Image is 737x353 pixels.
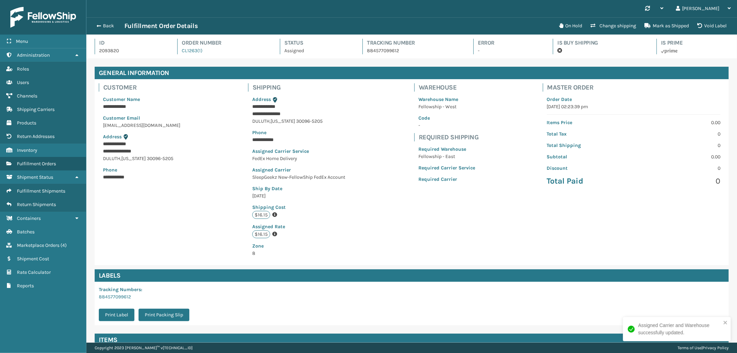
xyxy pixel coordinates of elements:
[418,122,475,129] p: -
[559,23,563,28] i: On Hold
[638,165,720,172] p: 0
[93,23,124,29] button: Back
[638,153,720,160] p: 0.00
[17,147,37,153] span: Inventory
[17,242,59,248] span: Marketplace Orders
[103,114,180,122] p: Customer Email
[252,129,347,136] p: Phone
[95,269,729,282] h4: Labels
[586,19,640,33] button: Change shipping
[17,229,35,235] span: Batches
[644,23,651,28] i: Mark as Shipped
[590,23,595,28] i: Change shipping
[547,176,630,186] p: Total Paid
[95,343,192,353] p: Copyright 2023 [PERSON_NAME]™ v [TECHNICAL_ID]
[17,188,65,194] span: Fulfillment Shipments
[638,119,720,126] p: 0.00
[99,39,165,47] h4: Id
[252,204,347,211] p: Shipping Cost
[252,211,270,219] p: $16.15
[638,130,720,138] p: 0
[693,19,731,33] button: Void Label
[103,134,122,140] span: Address
[99,294,131,300] a: 884577099612
[418,96,475,103] p: Warehouse Name
[284,47,350,54] p: Assigned
[547,130,630,138] p: Total Tax
[547,103,721,110] p: [DATE] 02:23:39 pm
[120,156,121,161] span: ,
[124,22,198,30] h3: Fulfillment Order Details
[252,174,347,181] p: SleepGeekz New-FellowShip FedEx Account
[367,47,461,54] p: 884577099612
[284,39,350,47] h4: Status
[252,230,270,238] p: $16.15
[555,19,586,33] button: On Hold
[367,39,461,47] h4: Tracking Number
[418,153,475,160] p: Fellowship - East
[547,96,721,103] p: Order Date
[182,48,202,54] a: CL1263(1)
[418,176,475,183] p: Required Carrier
[557,39,644,47] h4: Is Buy Shipping
[17,174,53,180] span: Shipment Status
[547,153,630,160] p: Subtotal
[17,269,51,275] span: Rate Calculator
[103,122,180,129] p: [EMAIL_ADDRESS][DOMAIN_NAME]
[271,118,295,124] span: [US_STATE]
[547,142,630,149] p: Total Shipping
[182,39,267,47] h4: Order Number
[17,66,29,72] span: Roles
[419,83,479,92] h4: Warehouse
[252,242,347,256] span: 8
[121,156,146,161] span: [US_STATE]
[99,336,117,344] h4: Items
[10,7,76,28] img: logo
[103,166,180,174] p: Phone
[17,133,55,139] span: Return Addresses
[99,287,142,292] span: Tracking Numbers :
[547,119,630,126] p: Items Price
[252,166,347,174] p: Assigned Carrier
[17,283,34,289] span: Reports
[252,118,270,124] span: DULUTH
[419,133,479,141] h4: Required Shipping
[17,256,49,262] span: Shipment Cost
[16,38,28,44] span: Menu
[478,47,540,54] p: -
[418,103,475,110] p: Fellowship - West
[17,80,29,85] span: Users
[252,148,347,155] p: Assigned Carrier Service
[418,146,475,153] p: Required Warehouse
[252,185,347,192] p: Ship By Date
[17,106,55,112] span: Shipping Carriers
[252,242,347,250] p: Zone
[252,155,347,162] p: FedEx Home Delivery
[253,83,351,92] h4: Shipping
[17,52,50,58] span: Administration
[60,242,67,248] span: ( 4 )
[723,320,728,326] button: close
[103,156,120,161] span: DULUTH
[95,67,729,79] h4: General Information
[147,156,173,161] span: 30096-5205
[103,96,180,103] p: Customer Name
[103,83,185,92] h4: Customer
[418,114,475,122] p: Code
[17,120,36,126] span: Products
[17,161,56,167] span: Fulfillment Orders
[99,47,165,54] p: 2093820
[296,118,323,124] span: 30096-5205
[17,215,41,221] span: Containers
[270,118,271,124] span: ,
[252,96,271,102] span: Address
[99,309,134,321] button: Print Label
[697,23,702,28] i: VOIDLABEL
[139,309,189,321] button: Print Packing Slip
[547,83,725,92] h4: Master Order
[547,165,630,172] p: Discount
[418,164,475,171] p: Required Carrier Service
[17,93,37,99] span: Channels
[17,202,56,207] span: Return Shipments
[640,19,693,33] button: Mark as Shipped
